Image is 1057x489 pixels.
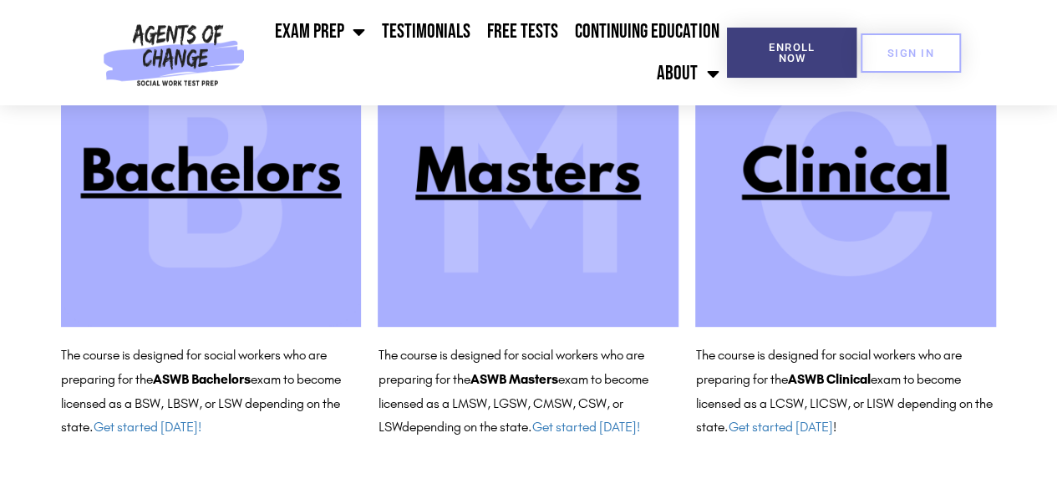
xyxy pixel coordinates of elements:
b: ASWB Masters [470,371,557,387]
span: . ! [724,419,836,435]
span: SIGN IN [887,48,934,59]
b: ASWB Clinical [787,371,870,387]
a: Continuing Education [567,11,727,53]
a: Exam Prep [267,11,374,53]
a: Testimonials [374,11,479,53]
p: The course is designed for social workers who are preparing for the exam to become licensed as a ... [378,344,678,440]
p: The course is designed for social workers who are preparing for the exam to become licensed as a ... [695,344,996,440]
a: About [648,53,727,94]
a: Get started [DATE]! [531,419,639,435]
a: Free Tests [479,11,567,53]
b: ASWB Bachelors [153,371,251,387]
a: Get started [DATE] [728,419,832,435]
span: Enroll Now [754,42,830,64]
p: The course is designed for social workers who are preparing for the exam to become licensed as a ... [61,344,362,440]
nav: Menu [252,11,727,94]
a: Get started [DATE]! [94,419,201,435]
a: SIGN IN [861,33,961,73]
span: depending on the state. [401,419,639,435]
a: Enroll Now [727,28,856,78]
